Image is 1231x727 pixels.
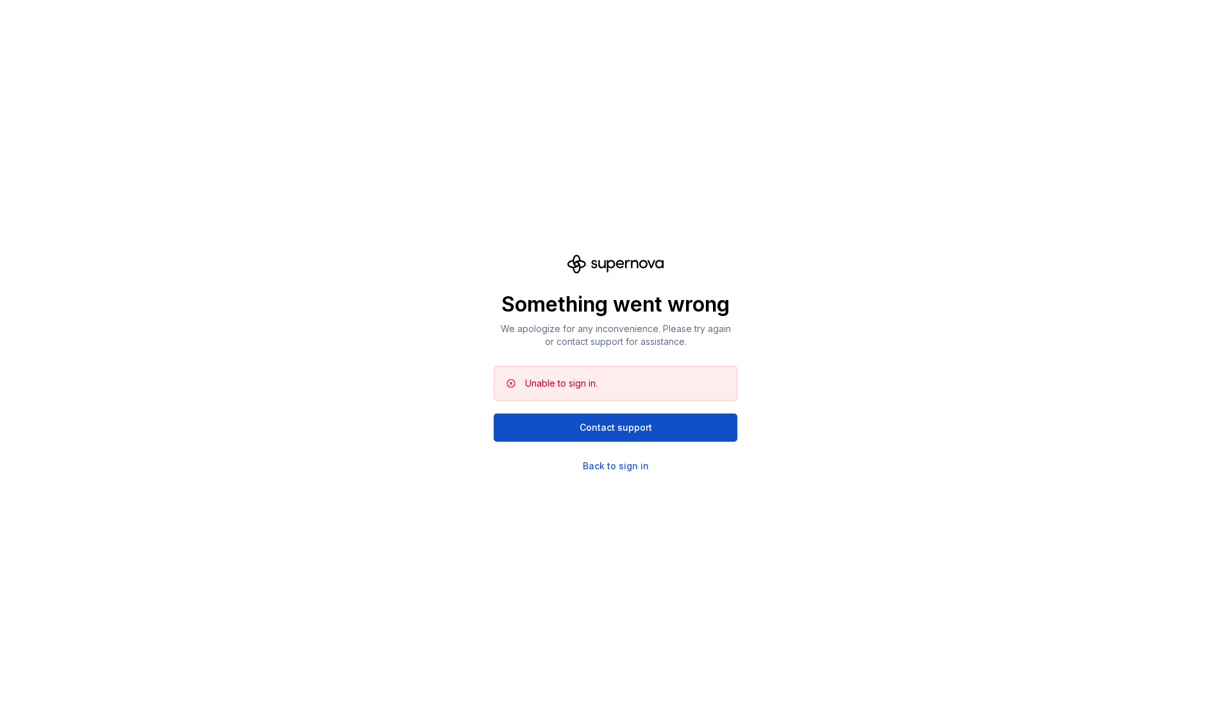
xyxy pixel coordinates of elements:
span: Contact support [580,421,652,434]
button: Contact support [494,414,737,442]
p: We apologize for any inconvenience. Please try again or contact support for assistance. [494,322,737,348]
p: Something went wrong [494,292,737,317]
a: Back to sign in [583,460,649,472]
div: Unable to sign in. [525,377,598,390]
